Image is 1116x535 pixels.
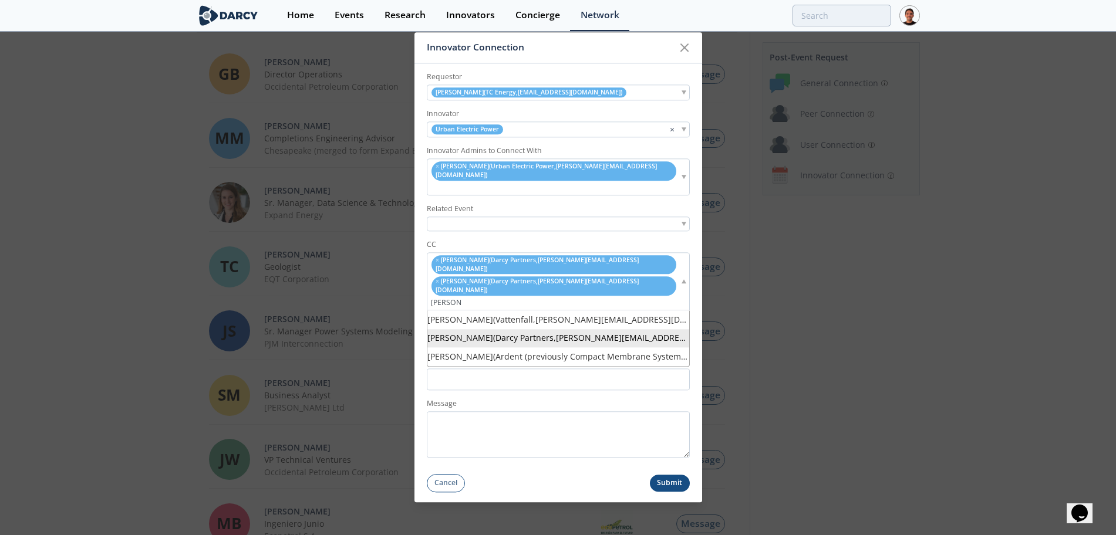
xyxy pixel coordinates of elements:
[581,11,619,20] div: Network
[515,11,560,20] div: Concierge
[427,158,690,195] div: remove element [PERSON_NAME](Urban Electric Power,[PERSON_NAME][EMAIL_ADDRESS][DOMAIN_NAME])
[436,256,639,273] span: brian@darcypartners.com
[335,11,364,20] div: Events
[427,239,690,250] label: CC
[436,88,622,97] span: yun_bai@tcenergy.com
[436,162,439,170] span: remove element
[197,5,261,26] img: logo-wide.svg
[427,72,690,82] label: Requestor
[427,146,690,157] label: Innovator Admins to Connect With
[436,162,657,179] span: annmarie@urbanelectricpower.com
[436,256,439,264] span: remove element
[427,474,466,492] button: Cancel
[427,84,690,100] div: [PERSON_NAME](TC Energy,[EMAIL_ADDRESS][DOMAIN_NAME])
[427,314,741,325] span: lennart.gardman@vattenfall.com
[427,398,690,409] label: Message
[436,277,439,285] span: remove element
[427,37,674,59] div: Innovator Connection
[427,252,690,311] div: remove element [PERSON_NAME](Darcy Partners,[PERSON_NAME][EMAIL_ADDRESS][DOMAIN_NAME]) remove ele...
[650,475,690,492] button: Submit
[287,11,314,20] div: Home
[431,124,503,134] span: Urban Electric Power
[1067,488,1104,523] iframe: chat widget
[427,351,830,362] span: ljoos@ardenttechnologies.com
[793,5,891,26] input: Advanced Search
[427,333,761,344] span: lennart@darcypartners.com
[899,5,920,26] img: Profile
[427,109,690,119] label: Innovator
[446,11,495,20] div: Innovators
[427,204,690,215] label: Related Event
[427,121,690,137] div: Urban Electric Power ×
[385,11,426,20] div: Research
[670,123,675,136] span: ×
[436,277,639,294] span: jonathan@darcypartners.com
